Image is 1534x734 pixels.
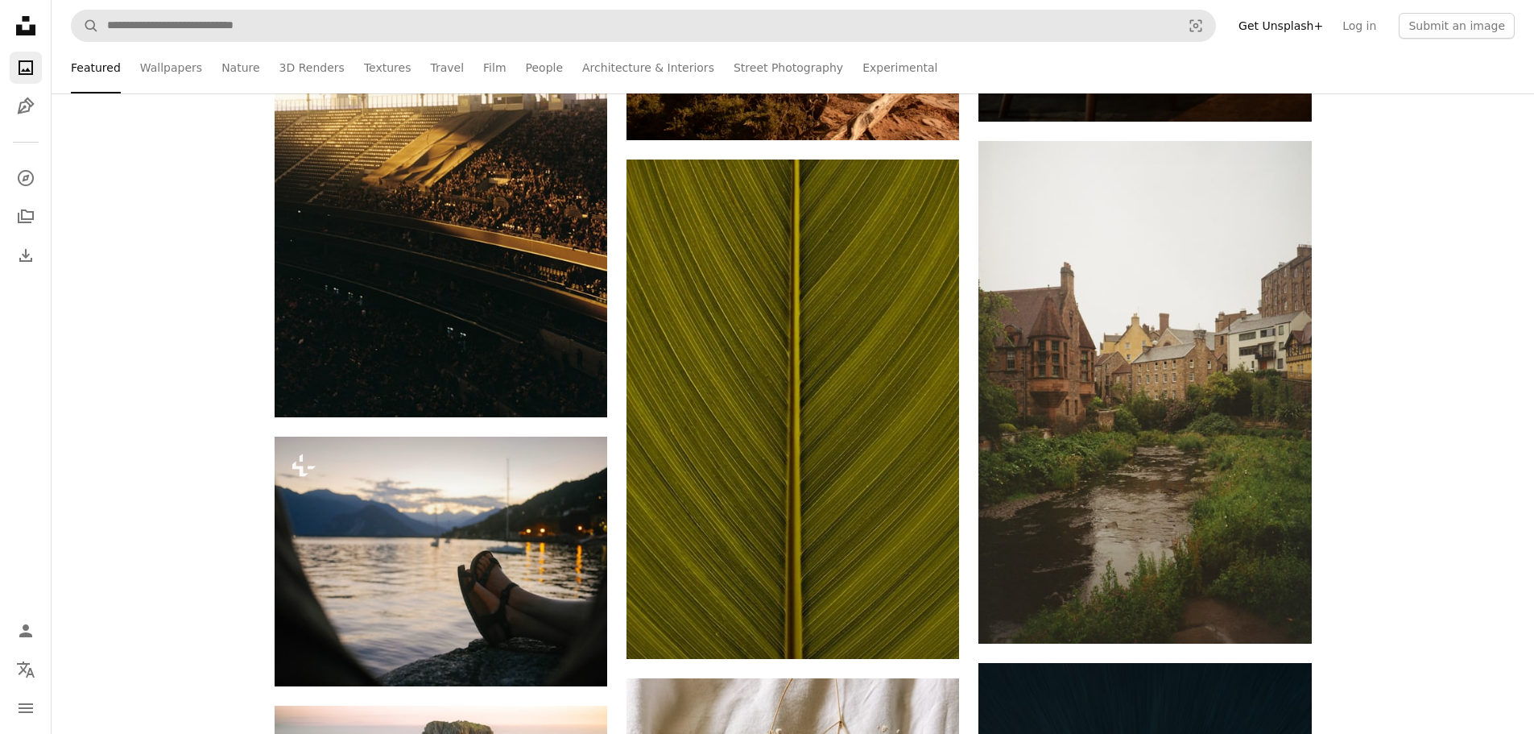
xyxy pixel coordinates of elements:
[862,42,937,93] a: Experimental
[221,42,259,93] a: Nature
[279,42,345,93] a: 3D Renders
[1333,13,1386,39] a: Log in
[71,10,1216,42] form: Find visuals sitewide
[364,42,411,93] a: Textures
[734,42,843,93] a: Street Photography
[140,42,202,93] a: Wallpapers
[10,201,42,233] a: Collections
[10,615,42,647] a: Log in / Sign up
[1229,13,1333,39] a: Get Unsplash+
[1399,13,1515,39] button: Submit an image
[10,692,42,724] button: Menu
[483,42,506,93] a: Film
[430,42,464,93] a: Travel
[978,141,1311,643] img: River flowing past old buildings and lush greenery
[275,162,607,176] a: Stadium seating filled with spectators at sunset.
[10,90,42,122] a: Illustrations
[582,42,714,93] a: Architecture & Interiors
[1176,10,1215,41] button: Visual search
[275,437,607,686] img: Person's feet resting by a calm lake at dusk.
[10,52,42,84] a: Photos
[10,239,42,272] a: Download History
[275,554,607,569] a: Person's feet resting by a calm lake at dusk.
[10,10,42,45] a: Home — Unsplash
[626,401,959,416] a: Close-up of a green leaf with prominent veins.
[978,385,1311,400] a: River flowing past old buildings and lush greenery
[626,160,959,659] img: Close-up of a green leaf with prominent veins.
[526,42,564,93] a: People
[10,653,42,686] button: Language
[72,10,99,41] button: Search Unsplash
[10,162,42,194] a: Explore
